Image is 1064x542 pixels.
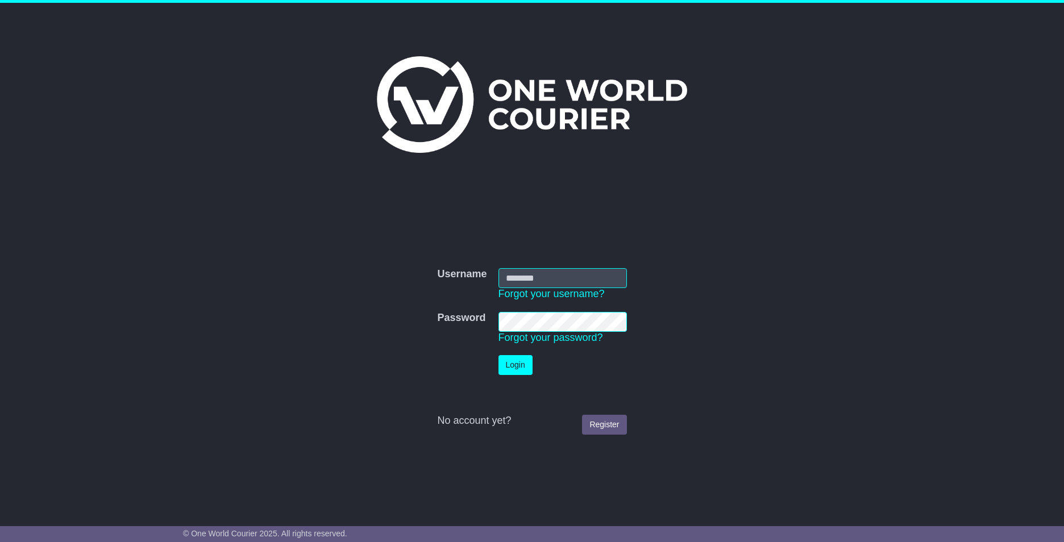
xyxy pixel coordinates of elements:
label: Password [437,312,485,324]
button: Login [498,355,533,375]
a: Forgot your username? [498,288,605,299]
img: One World [377,56,687,153]
label: Username [437,268,487,281]
span: © One World Courier 2025. All rights reserved. [183,529,347,538]
a: Register [582,415,626,435]
div: No account yet? [437,415,626,427]
a: Forgot your password? [498,332,603,343]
